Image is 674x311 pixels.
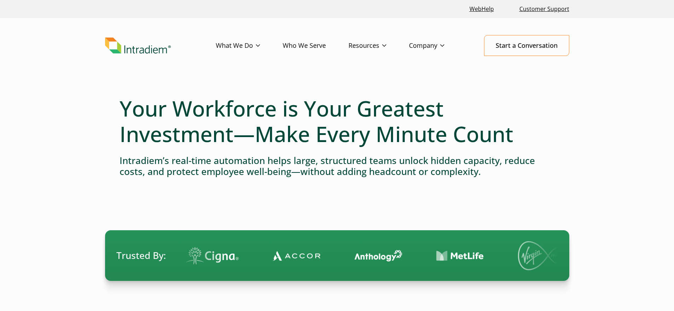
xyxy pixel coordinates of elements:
span: Trusted By: [116,249,166,262]
h4: Intradiem’s real-time automation helps large, structured teams unlock hidden capacity, reduce cos... [120,155,555,177]
a: Who We Serve [283,35,348,56]
a: Start a Conversation [484,35,569,56]
img: Virgin Media logo. [517,241,566,270]
img: Contact Center Automation Accor Logo [272,250,319,261]
img: Contact Center Automation MetLife Logo [435,250,483,261]
img: Intradiem [105,38,171,54]
a: Resources [348,35,409,56]
a: Link opens in a new window [467,1,497,17]
a: Company [409,35,467,56]
h1: Your Workforce is Your Greatest Investment—Make Every Minute Count [120,96,555,147]
a: Customer Support [517,1,572,17]
a: Link to homepage of Intradiem [105,38,216,54]
a: What We Do [216,35,283,56]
